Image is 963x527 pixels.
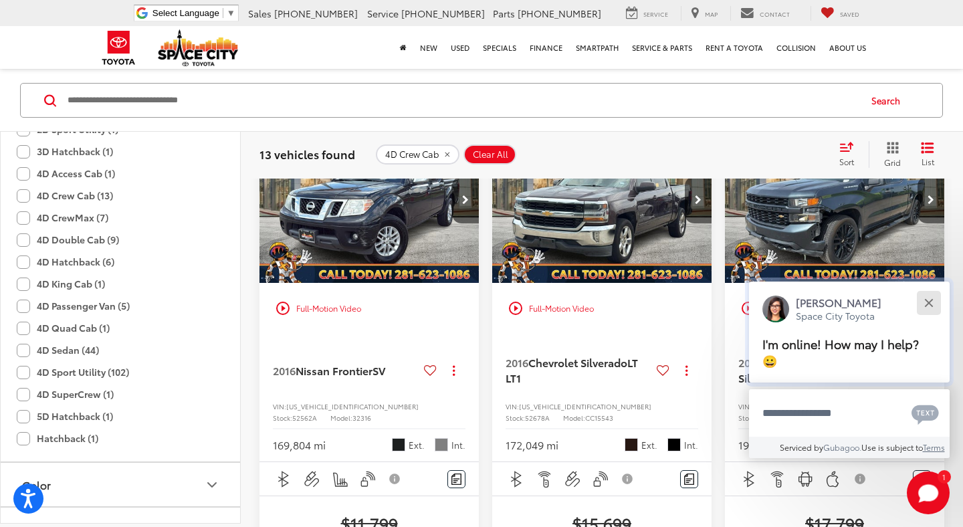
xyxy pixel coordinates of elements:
a: Service & Parts [625,26,699,69]
span: Black [667,438,681,451]
span: dropdown dots [453,365,455,376]
a: Service [616,6,678,21]
span: Select Language [152,8,219,18]
div: 2016 Nissan Frontier SV 0 [259,118,480,283]
div: 172,049 mi [506,437,558,453]
img: Bluetooth® [741,471,758,488]
span: Clear All [473,149,508,160]
a: 2016Chevrolet SilveradoLT LT1 [506,355,651,385]
span: Nissan Frontier [296,362,372,378]
button: Comments [680,470,698,488]
button: Next image [918,177,944,223]
span: VIN: [506,401,519,411]
p: [PERSON_NAME] [796,295,881,310]
a: About Us [823,26,873,69]
label: 4D Crew Cab (13) [17,185,113,207]
span: Ext. [641,439,657,451]
a: 2020Chevrolet SilveradoCustom [738,355,884,385]
div: 169,804 mi [273,437,326,453]
span: [PHONE_NUMBER] [274,7,358,20]
span: Chevrolet Silverado [738,354,812,385]
img: 2020 Chevrolet Silverado 1500 2WD Crew Cab Short Bed Custom 4x2 [724,118,946,284]
button: View Disclaimer [384,465,407,493]
a: 2016 Nissan Frontier SV 4x22016 Nissan Frontier SV 4x22016 Nissan Frontier SV 4x22016 Nissan Fron... [259,118,480,283]
a: Select Language​ [152,8,235,18]
button: View Disclaimer [617,465,639,493]
button: Chat with SMS [907,398,943,428]
button: Search [859,84,920,117]
label: Hatchback (1) [17,427,98,449]
span: Int. [451,439,465,451]
button: Comments [913,470,931,488]
span: List [921,156,934,167]
span: Stock: [273,413,292,423]
label: 4D King Cab (1) [17,273,105,295]
div: Color [22,478,51,491]
span: Sort [839,156,854,167]
img: Heated Seats [332,471,348,488]
button: ColorColor [1,463,241,506]
label: 4D CrewMax (7) [17,207,108,229]
button: Clear All [463,144,516,165]
div: 2016 Chevrolet Silverado LT LT1 0 [492,118,713,283]
a: 2016 Chevrolet Silverado 1500 1LT 4x22016 Chevrolet Silverado 1500 1LT 4x22016 Chevrolet Silverad... [492,118,713,283]
div: 195,743 mi [738,437,791,453]
button: Actions [675,358,698,382]
a: 2016Nissan FrontierSV [273,363,419,378]
label: 4D Double Cab (9) [17,229,119,251]
span: Stock: [738,413,758,423]
span: Gray [435,438,448,451]
div: Color [204,477,220,493]
span: Magnetic Black [392,438,405,451]
img: Apple CarPlay [825,471,841,488]
img: Bluetooth® [508,471,525,488]
span: Map [705,9,718,18]
input: Search by Make, Model, or Keyword [66,84,859,116]
span: 2020 [738,354,762,370]
span: SV [372,362,385,378]
a: Home [393,26,413,69]
button: Close [914,288,943,317]
a: My Saved Vehicles [811,6,869,21]
span: 32316 [352,413,371,423]
span: LT LT1 [506,354,638,385]
button: Comments [447,470,465,488]
div: Close[PERSON_NAME]Space City ToyotaI'm online! How may I help? 😀Type your messageChat with SMSSen... [749,282,950,458]
span: 52678A [525,413,550,423]
textarea: Type your message [749,389,950,437]
button: Next image [452,177,479,223]
span: Service [367,7,399,20]
label: 4D Access Cab (1) [17,163,115,185]
span: Grid [884,156,901,168]
span: Model: [330,413,352,423]
span: [PHONE_NUMBER] [401,7,485,20]
label: 3D Hatchback (1) [17,140,113,163]
span: dropdown dots [685,365,687,376]
img: Keyless Entry [592,471,609,488]
p: Space City Toyota [796,310,881,322]
label: 5D Hatchback (1) [17,405,113,427]
a: Collision [770,26,823,69]
svg: Start Chat [907,471,950,514]
a: Rent a Toyota [699,26,770,69]
span: [PHONE_NUMBER] [518,7,601,20]
span: Parts [493,7,515,20]
button: Select sort value [833,141,869,168]
span: Sales [248,7,272,20]
label: 4D Sport Utility (102) [17,361,129,383]
a: Map [681,6,728,21]
img: Aux Input [564,471,581,488]
span: Use is subject to [861,441,923,453]
label: 4D Passenger Van (5) [17,295,130,317]
span: ▼ [227,8,235,18]
span: 52562A [292,413,317,423]
span: Stock: [506,413,525,423]
span: Service [643,9,668,18]
img: Comments [684,473,695,485]
a: Specials [476,26,523,69]
img: Aux Input [304,471,320,488]
span: [US_VEHICLE_IDENTIFICATION_NUMBER] [286,401,419,411]
a: Contact [730,6,800,21]
img: Bluetooth® [276,471,292,488]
